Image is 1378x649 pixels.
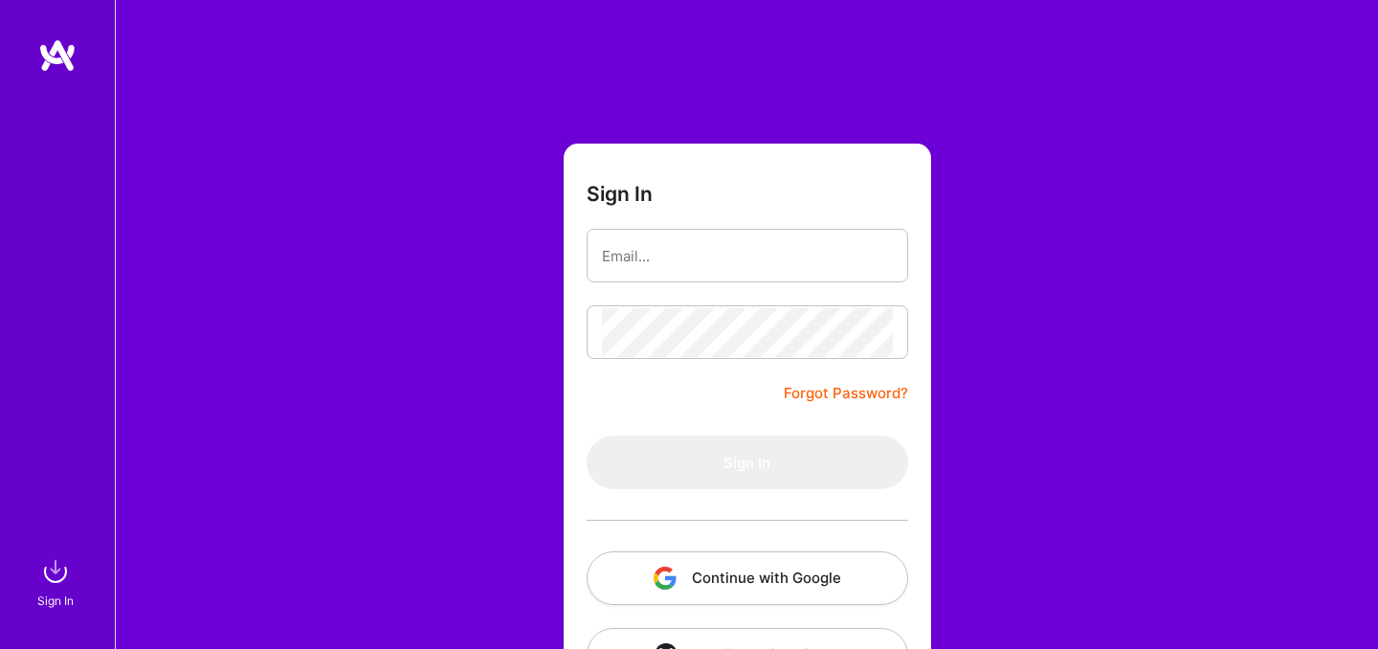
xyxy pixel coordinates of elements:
img: icon [654,567,677,590]
button: Continue with Google [587,551,908,605]
input: Email... [602,232,893,280]
img: logo [38,38,77,73]
div: Sign In [37,591,74,611]
img: sign in [36,552,75,591]
h3: Sign In [587,182,653,206]
button: Sign In [587,436,908,489]
a: sign inSign In [40,552,75,611]
a: Forgot Password? [784,382,908,405]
